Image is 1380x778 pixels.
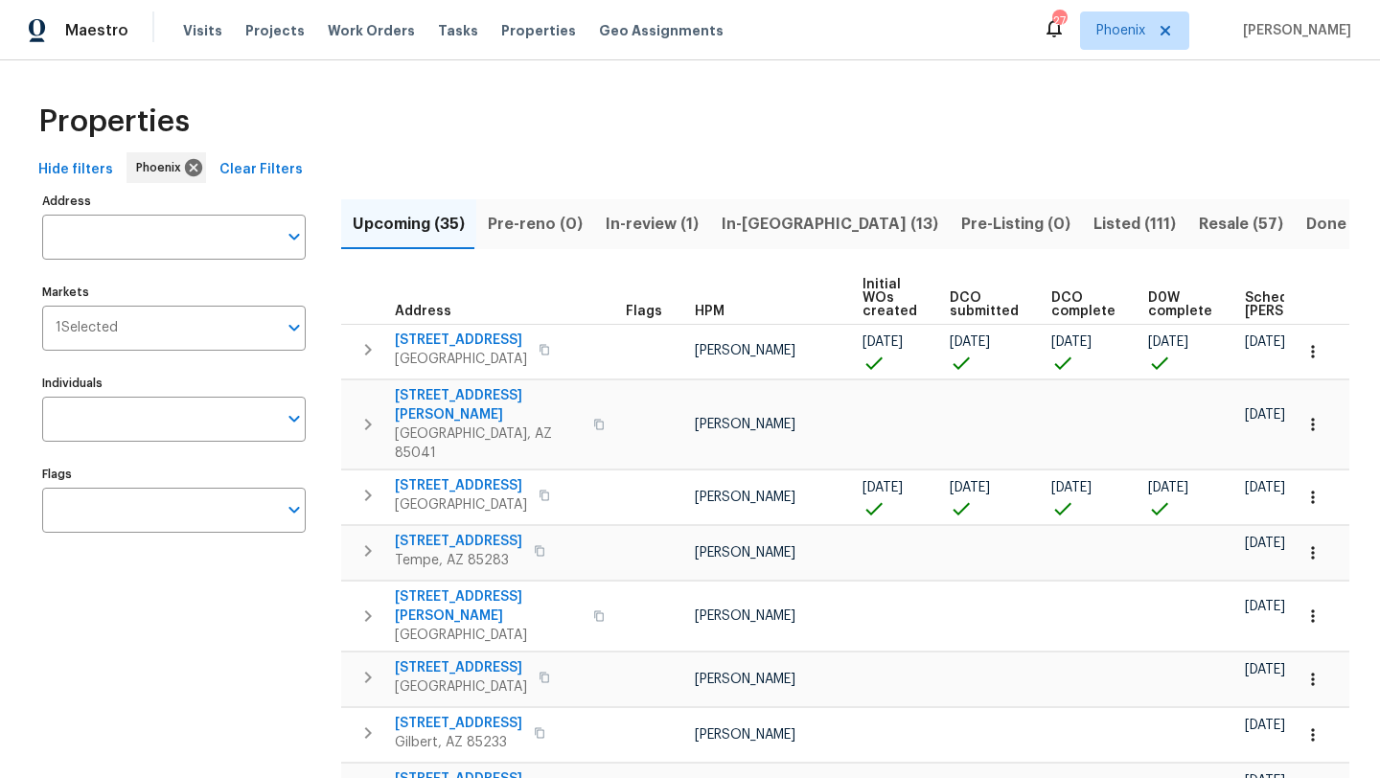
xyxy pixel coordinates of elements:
span: [STREET_ADDRESS] [395,658,527,677]
button: Clear Filters [212,152,310,188]
span: In-[GEOGRAPHIC_DATA] (13) [722,211,938,238]
span: [DATE] [1245,537,1285,550]
span: [DATE] [1245,335,1285,349]
span: [PERSON_NAME] [695,728,795,742]
span: [GEOGRAPHIC_DATA] [395,495,527,515]
span: In-review (1) [606,211,699,238]
span: [GEOGRAPHIC_DATA] [395,350,527,369]
span: [GEOGRAPHIC_DATA], AZ 85041 [395,424,582,463]
label: Markets [42,286,306,298]
span: Pre-Listing (0) [961,211,1070,238]
span: [STREET_ADDRESS] [395,532,522,551]
span: [DATE] [950,481,990,494]
span: [DATE] [1245,600,1285,613]
label: Flags [42,469,306,480]
span: Projects [245,21,305,40]
button: Hide filters [31,152,121,188]
span: [PERSON_NAME] [695,673,795,686]
span: Tasks [438,24,478,37]
span: Tempe, AZ 85283 [395,551,522,570]
span: DCO complete [1051,291,1115,318]
span: [PERSON_NAME] [1235,21,1351,40]
span: [STREET_ADDRESS][PERSON_NAME] [395,386,582,424]
span: Work Orders [328,21,415,40]
span: Initial WOs created [862,278,917,318]
span: 1 Selected [56,320,118,336]
span: [PERSON_NAME] [695,546,795,560]
span: Listed (111) [1093,211,1176,238]
span: Scheduled [PERSON_NAME] [1245,291,1353,318]
span: [PERSON_NAME] [695,609,795,623]
span: Properties [501,21,576,40]
label: Address [42,195,306,207]
span: Visits [183,21,222,40]
span: Gilbert, AZ 85233 [395,733,522,752]
span: [DATE] [1051,335,1092,349]
span: Phoenix [136,158,189,177]
div: Phoenix [126,152,206,183]
button: Open [281,223,308,250]
span: Pre-reno (0) [488,211,583,238]
span: [PERSON_NAME] [695,344,795,357]
span: [DATE] [1148,481,1188,494]
span: [STREET_ADDRESS] [395,714,522,733]
span: HPM [695,305,724,318]
label: Individuals [42,378,306,389]
span: Properties [38,112,190,131]
span: [STREET_ADDRESS] [395,476,527,495]
span: [DATE] [862,335,903,349]
span: Geo Assignments [599,21,724,40]
span: DCO submitted [950,291,1019,318]
span: [GEOGRAPHIC_DATA] [395,626,582,645]
span: Resale (57) [1199,211,1283,238]
span: D0W complete [1148,291,1212,318]
span: [DATE] [1245,481,1285,494]
button: Open [281,314,308,341]
span: [STREET_ADDRESS][PERSON_NAME] [395,587,582,626]
span: [DATE] [1245,663,1285,676]
span: [GEOGRAPHIC_DATA] [395,677,527,697]
span: [DATE] [1148,335,1188,349]
span: Clear Filters [219,158,303,182]
span: [DATE] [950,335,990,349]
span: [DATE] [1051,481,1092,494]
span: Flags [626,305,662,318]
span: [STREET_ADDRESS] [395,331,527,350]
button: Open [281,496,308,523]
span: Address [395,305,451,318]
span: Phoenix [1096,21,1145,40]
span: [DATE] [1245,408,1285,422]
div: 27 [1052,11,1066,31]
button: Open [281,405,308,432]
span: Maestro [65,21,128,40]
span: [PERSON_NAME] [695,491,795,504]
span: Hide filters [38,158,113,182]
span: [DATE] [1245,719,1285,732]
span: [DATE] [862,481,903,494]
span: Upcoming (35) [353,211,465,238]
span: [PERSON_NAME] [695,418,795,431]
